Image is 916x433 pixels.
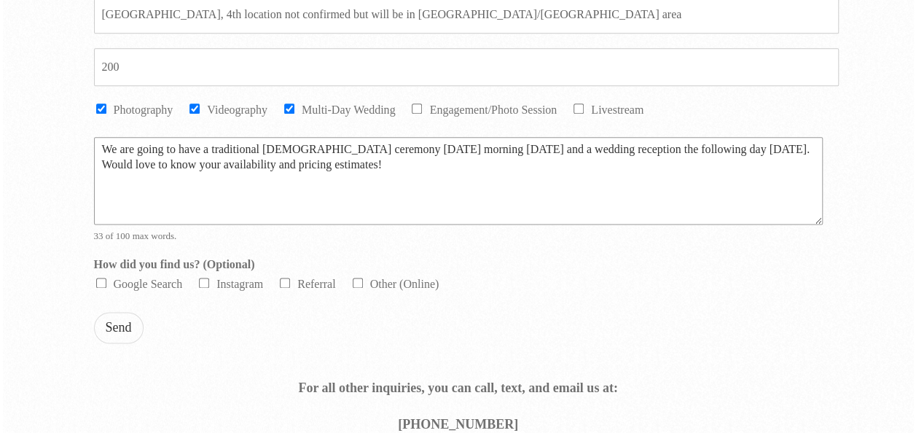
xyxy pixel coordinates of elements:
[298,381,617,432] strong: For all other inquiries, you can call, text, and email us at: [PHONE_NUMBER]
[370,278,439,290] label: Other (Online)
[94,257,823,273] label: How did you find us? (Optional)
[429,104,557,116] label: Engagement/Photo Session
[207,104,267,116] label: Videography
[114,104,173,116] label: Photography
[114,278,183,290] label: Google Search
[94,312,144,343] button: Send
[94,48,839,86] input: Guests #
[297,278,335,290] label: Referral
[216,278,263,290] label: Instagram
[591,104,643,116] label: Livestream
[302,104,396,116] label: Multi-Day Wedding
[94,230,823,243] div: 33 of 100 max words.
